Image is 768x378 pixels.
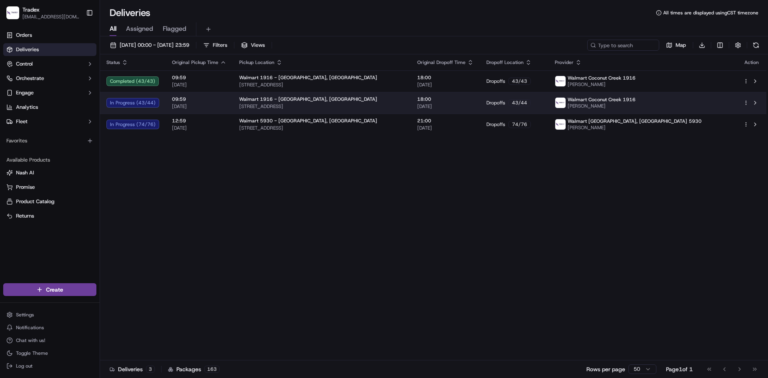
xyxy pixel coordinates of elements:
[486,78,505,84] span: Dropoffs
[16,350,48,356] span: Toggle Theme
[16,198,54,205] span: Product Catalog
[16,312,34,318] span: Settings
[568,118,702,124] span: Walmart [GEOGRAPHIC_DATA], [GEOGRAPHIC_DATA] 5930
[3,154,96,166] div: Available Products
[568,96,636,103] span: Walmart Coconut Creek 1916
[239,59,274,66] span: Pickup Location
[6,6,19,19] img: Tradex
[750,40,762,51] button: Refresh
[3,58,96,70] button: Control
[68,117,74,123] div: 💻
[16,75,44,82] span: Orchestrate
[22,14,80,20] span: [EMAIL_ADDRESS][DOMAIN_NAME]
[16,324,44,331] span: Notifications
[27,84,101,91] div: We're available if you need us!
[16,363,32,369] span: Log out
[8,8,24,24] img: Nash
[3,43,96,56] a: Deliveries
[587,40,659,51] input: Type to search
[417,118,474,124] span: 21:00
[16,32,32,39] span: Orders
[417,82,474,88] span: [DATE]
[16,118,28,125] span: Fleet
[22,6,40,14] button: Tradex
[16,116,61,124] span: Knowledge Base
[508,99,531,106] div: 43 / 44
[417,59,466,66] span: Original Dropoff Time
[486,100,505,106] span: Dropoffs
[662,40,690,51] button: Map
[251,42,265,49] span: Views
[586,365,625,373] p: Rows per page
[16,89,34,96] span: Engage
[486,121,505,128] span: Dropoffs
[46,286,63,294] span: Create
[568,75,636,81] span: Walmart Coconut Creek 1916
[8,32,146,45] p: Welcome 👋
[3,101,96,114] a: Analytics
[676,42,686,49] span: Map
[8,76,22,91] img: 1736555255976-a54dd68f-1ca7-489b-9aae-adbdc363a1c4
[64,113,132,127] a: 💻API Documentation
[16,212,34,220] span: Returns
[21,52,144,60] input: Got a question? Start typing here...
[3,322,96,333] button: Notifications
[16,46,39,53] span: Deliveries
[663,10,758,16] span: All times are displayed using CST timezone
[508,78,531,85] div: 43 / 43
[3,335,96,346] button: Chat with us!
[3,29,96,42] a: Orders
[6,169,93,176] a: Nash AI
[568,103,636,109] span: [PERSON_NAME]
[3,166,96,179] button: Nash AI
[666,365,693,373] div: Page 1 of 1
[3,72,96,85] button: Orchestrate
[172,59,218,66] span: Original Pickup Time
[743,59,760,66] div: Action
[239,118,377,124] span: Walmart 5930 - [GEOGRAPHIC_DATA], [GEOGRAPHIC_DATA]
[200,40,231,51] button: Filters
[172,74,226,81] span: 09:59
[126,24,153,34] span: Assigned
[120,42,189,49] span: [DATE] 00:00 - [DATE] 23:59
[80,136,97,142] span: Pylon
[8,117,14,123] div: 📗
[110,365,155,373] div: Deliveries
[555,59,574,66] span: Provider
[486,59,524,66] span: Dropoff Location
[417,74,474,81] span: 18:00
[172,125,226,131] span: [DATE]
[417,96,474,102] span: 18:00
[239,96,377,102] span: Walmart 1916 - [GEOGRAPHIC_DATA], [GEOGRAPHIC_DATA]
[3,181,96,194] button: Promise
[3,3,83,22] button: TradexTradex[EMAIL_ADDRESS][DOMAIN_NAME]
[3,283,96,296] button: Create
[106,40,193,51] button: [DATE] 00:00 - [DATE] 23:59
[239,125,404,131] span: [STREET_ADDRESS]
[213,42,227,49] span: Filters
[568,124,702,131] span: [PERSON_NAME]
[239,74,377,81] span: Walmart 1916 - [GEOGRAPHIC_DATA], [GEOGRAPHIC_DATA]
[16,184,35,191] span: Promise
[3,134,96,147] div: Favorites
[204,366,220,373] div: 163
[238,40,268,51] button: Views
[555,119,566,130] img: 1679586894394
[417,125,474,131] span: [DATE]
[239,103,404,110] span: [STREET_ADDRESS]
[555,76,566,86] img: 1679586894394
[27,76,131,84] div: Start new chat
[508,121,531,128] div: 74 / 76
[3,309,96,320] button: Settings
[3,86,96,99] button: Engage
[168,365,220,373] div: Packages
[6,212,93,220] a: Returns
[239,82,404,88] span: [STREET_ADDRESS]
[16,60,33,68] span: Control
[555,98,566,108] img: 1679586894394
[3,360,96,372] button: Log out
[163,24,186,34] span: Flagged
[110,24,116,34] span: All
[3,115,96,128] button: Fleet
[6,184,93,191] a: Promise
